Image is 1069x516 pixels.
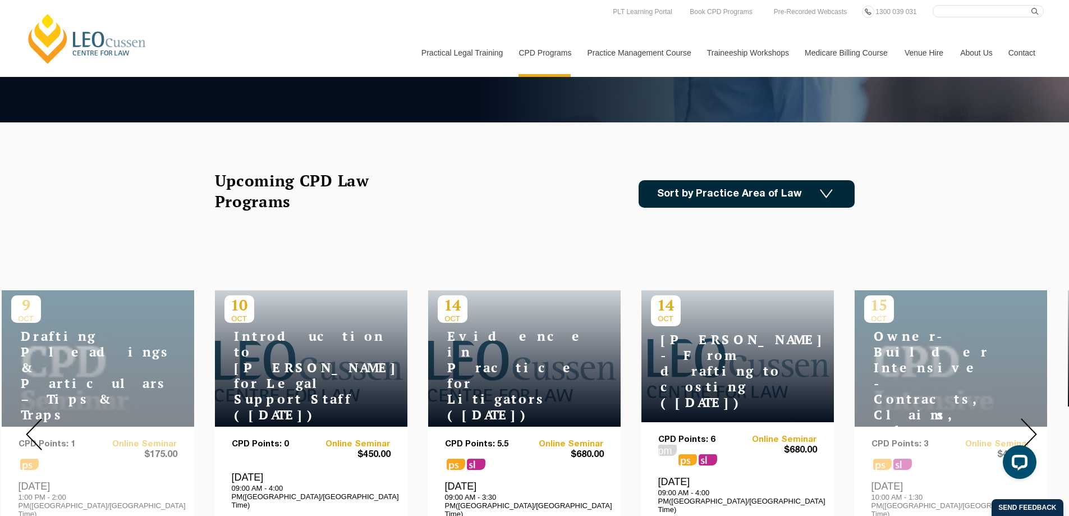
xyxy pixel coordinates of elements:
a: Contact [1000,29,1044,77]
div: [DATE] [232,471,391,509]
a: CPD Programs [510,29,579,77]
h4: Evidence in Practice for Litigators ([DATE]) [438,328,578,423]
p: 14 [651,295,681,314]
a: PLT Learning Portal [610,6,675,18]
a: Medicare Billing Course [796,29,896,77]
a: 1300 039 031 [873,6,919,18]
img: Prev [26,418,42,450]
span: $680.00 [737,445,817,456]
span: $450.00 [311,449,391,461]
a: Online Seminar [737,435,817,445]
p: 09:00 AM - 4:00 PM([GEOGRAPHIC_DATA]/[GEOGRAPHIC_DATA] Time) [232,484,391,509]
span: sl [699,454,717,465]
span: OCT [224,314,254,323]
p: CPD Points: 6 [658,435,738,445]
h2: Upcoming CPD Law Programs [215,170,397,212]
a: [PERSON_NAME] Centre for Law [25,12,149,65]
h4: [PERSON_NAME] - From drafting to costing ([DATE]) [651,332,791,410]
a: Practice Management Course [579,29,699,77]
span: ps [447,459,465,470]
span: pm [658,445,677,456]
a: Traineeship Workshops [699,29,796,77]
span: ps [678,454,697,465]
img: Next [1021,418,1037,450]
iframe: LiveChat chat widget [994,441,1041,488]
a: Online Seminar [311,440,391,449]
span: sl [467,459,485,470]
a: About Us [952,29,1000,77]
h4: Introduction to [PERSON_NAME] for Legal Support Staff ([DATE]) [224,328,365,423]
span: OCT [651,314,681,323]
p: CPD Points: 5.5 [445,440,525,449]
a: Book CPD Programs [687,6,755,18]
p: 09:00 AM - 4:00 PM([GEOGRAPHIC_DATA]/[GEOGRAPHIC_DATA] Time) [658,488,817,514]
a: Sort by Practice Area of Law [639,180,855,208]
a: Practical Legal Training [413,29,511,77]
a: Venue Hire [896,29,952,77]
img: Icon [820,189,833,199]
a: Pre-Recorded Webcasts [771,6,850,18]
span: 1300 039 031 [875,8,916,16]
span: $680.00 [524,449,604,461]
div: [DATE] [658,476,817,514]
p: 14 [438,295,467,314]
p: 10 [224,295,254,314]
span: OCT [438,314,467,323]
p: CPD Points: 0 [232,440,311,449]
a: Online Seminar [524,440,604,449]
